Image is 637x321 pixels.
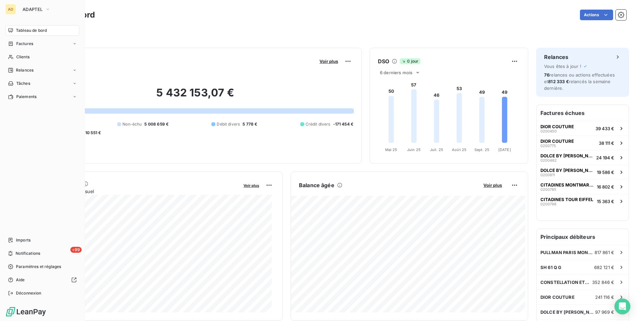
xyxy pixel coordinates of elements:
span: Voir plus [483,183,502,188]
span: Déconnexion [16,290,41,296]
tspan: Mai 25 [385,147,397,152]
h6: Balance âgée [299,181,334,189]
span: -10 551 € [83,130,101,136]
span: 16 802 € [597,184,614,189]
span: SH 61 Q G [540,265,561,270]
img: Logo LeanPay [5,306,46,317]
span: DIOR COUTURE [540,294,575,300]
span: 682 121 € [594,265,614,270]
h6: DSO [378,57,389,65]
button: Voir plus [481,182,504,188]
span: Notifications [16,250,40,256]
span: Tâches [16,80,30,86]
h2: 5 432 153,07 € [37,86,353,106]
tspan: [DATE] [498,147,511,152]
button: Voir plus [242,182,261,188]
span: +99 [70,247,82,253]
span: Factures [16,41,33,47]
span: 812 333 € [548,79,569,84]
span: Voir plus [319,59,338,64]
span: 19 586 € [597,170,614,175]
span: 0200450 [540,129,557,133]
span: relances ou actions effectuées et relancés la semaine dernière. [544,72,615,91]
span: 0200775 [540,144,556,148]
span: 38 111 € [599,140,614,146]
button: DOLCE BY [PERSON_NAME] VERSAILL020048224 194 € [536,150,629,165]
span: 24 194 € [596,155,614,160]
button: CITADINES TOUR EIFFEL020079815 363 € [536,194,629,208]
span: Chiffre d'affaires mensuel [37,188,239,195]
tspan: Août 25 [452,147,466,152]
span: Aide [16,277,25,283]
span: 0 jour [400,58,420,64]
a: Aide [5,275,79,285]
span: 352 846 € [592,280,614,285]
h6: Principaux débiteurs [536,229,629,245]
span: PULLMAN PARIS MONTPARNASSE [540,250,595,255]
span: Imports [16,237,31,243]
div: AD [5,4,16,15]
button: DIOR COUTURE020045039 433 € [536,121,629,135]
span: 6 derniers mois [380,70,412,75]
span: Paramètres et réglages [16,264,61,270]
span: 76 [544,72,549,78]
span: 0200798 [540,202,556,206]
span: 0200811 [540,173,555,177]
span: 39 433 € [596,126,614,131]
button: DOLCE BY [PERSON_NAME] VERSAILL020081119 586 € [536,165,629,179]
div: Open Intercom Messenger [614,298,630,314]
span: Tableau de bord [16,27,47,33]
span: DOLCE BY [PERSON_NAME] VERSAILL [540,153,594,158]
button: DIOR COUTURE020077538 111 € [536,135,629,150]
span: 15 363 € [597,199,614,204]
span: DOLCE BY [PERSON_NAME] VERSAILL [540,168,594,173]
span: Vous êtes à jour ! [544,64,581,69]
button: Voir plus [318,58,340,64]
span: Crédit divers [306,121,330,127]
span: 5 008 659 € [144,121,169,127]
span: Voir plus [244,183,259,188]
span: 97 969 € [595,309,614,315]
button: Actions [580,10,613,20]
span: 241 116 € [595,294,614,300]
span: Débit divers [217,121,240,127]
span: 817 861 € [595,250,614,255]
span: Non-échu [122,121,142,127]
button: CITADINES MONTMARTRE020078516 802 € [536,179,629,194]
span: DIOR COUTURE [540,138,574,144]
span: 0200785 [540,187,556,191]
span: 5 778 € [243,121,257,127]
span: Relances [16,67,34,73]
span: Clients [16,54,30,60]
span: CONSTELLATION ETOILE - HY [540,280,592,285]
tspan: Juin 25 [407,147,421,152]
span: CITADINES MONTMARTRE [540,182,594,187]
tspan: Juil. 25 [430,147,443,152]
span: DIOR COUTURE [540,124,574,129]
h6: Factures échues [536,105,629,121]
h6: Relances [544,53,568,61]
span: 0200482 [540,158,557,162]
span: CITADINES TOUR EIFFEL [540,197,593,202]
span: Paiements [16,94,36,100]
span: DOLCE BY [PERSON_NAME] VERSAILL [540,309,595,315]
span: -171 454 € [333,121,354,127]
span: ADAPTEL [23,7,42,12]
tspan: Sept. 25 [474,147,489,152]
